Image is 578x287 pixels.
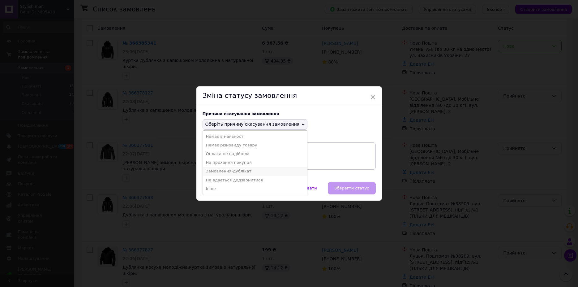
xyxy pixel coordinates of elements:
li: Замовлення-дублікат [203,167,307,176]
li: На прохання покупця [203,158,307,167]
span: × [370,92,376,102]
li: Інше [203,185,307,193]
span: Оберіть причину скасування замовлення [205,122,300,127]
li: Немає в наявності [203,132,307,141]
div: Причина скасування замовлення [203,111,376,116]
li: Не вдається додзвонитися [203,176,307,185]
div: Зміна статусу замовлення [196,86,382,105]
li: Немає різновиду товару [203,141,307,150]
li: Оплата не надійшла [203,150,307,158]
